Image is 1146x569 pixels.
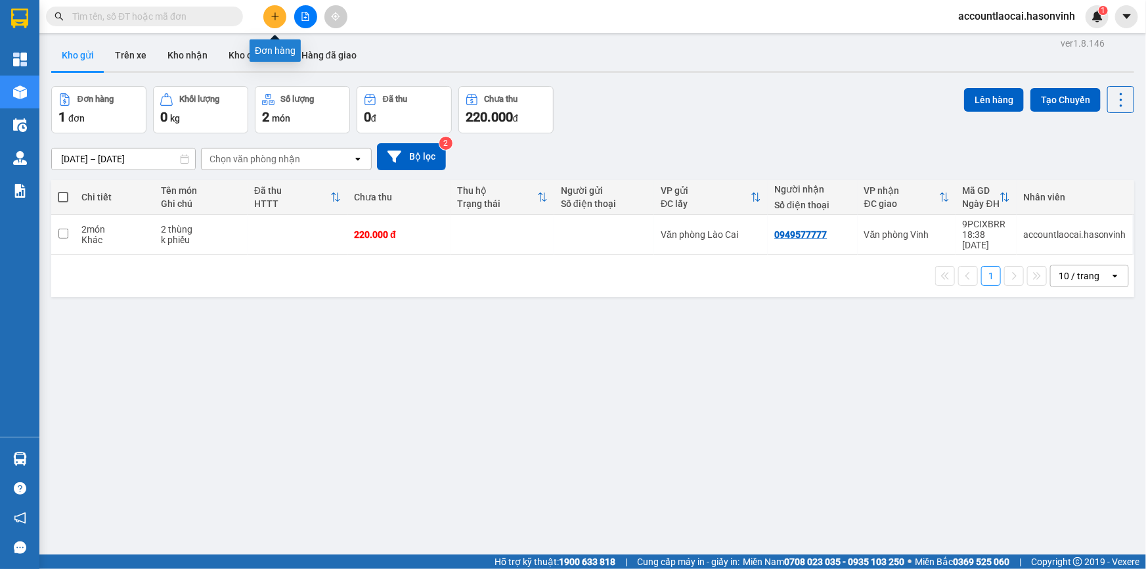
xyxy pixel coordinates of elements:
[254,185,330,196] div: Đã thu
[13,85,27,99] img: warehouse-icon
[170,113,180,124] span: kg
[784,557,904,567] strong: 0708 023 035 - 0935 103 250
[218,39,291,71] button: Kho công nợ
[661,229,761,240] div: Văn phòng Lào Cai
[561,185,648,196] div: Người gửi
[331,12,340,21] span: aim
[964,88,1024,112] button: Lên hàng
[1023,229,1126,240] div: accountlaocai.hasonvinh
[51,86,146,133] button: Đơn hàng1đơn
[774,229,827,240] div: 0949577777
[324,5,347,28] button: aim
[301,12,310,21] span: file-add
[77,95,114,104] div: Đơn hàng
[357,86,452,133] button: Đã thu0đ
[661,185,751,196] div: VP gửi
[52,148,195,170] input: Select a date range.
[963,185,1000,196] div: Mã GD
[271,12,280,21] span: plus
[383,95,407,104] div: Đã thu
[58,109,66,125] span: 1
[1101,6,1105,15] span: 1
[68,113,85,124] span: đơn
[153,86,248,133] button: Khối lượng0kg
[1030,88,1101,112] button: Tạo Chuyến
[559,557,615,567] strong: 1900 633 818
[1059,269,1099,283] div: 10 / trang
[353,154,363,164] svg: open
[248,180,347,215] th: Toggle SortBy
[161,198,241,209] div: Ghi chú
[774,184,850,194] div: Người nhận
[864,198,939,209] div: ĐC giao
[281,95,315,104] div: Số lượng
[11,9,28,28] img: logo-vxr
[104,39,157,71] button: Trên xe
[157,39,218,71] button: Kho nhận
[956,180,1017,215] th: Toggle SortBy
[55,12,64,21] span: search
[161,185,241,196] div: Tên món
[485,95,518,104] div: Chưa thu
[1091,11,1103,22] img: icon-new-feature
[377,143,446,170] button: Bộ lọc
[1019,555,1021,569] span: |
[439,137,452,150] sup: 2
[466,109,513,125] span: 220.000
[179,95,219,104] div: Khối lượng
[354,229,444,240] div: 220.000 đ
[254,198,330,209] div: HTTT
[72,9,227,24] input: Tìm tên, số ĐT hoặc mã đơn
[161,224,241,235] div: 2 thùng
[743,555,904,569] span: Miền Nam
[953,557,1009,567] strong: 0369 525 060
[513,113,518,124] span: đ
[1061,36,1105,51] div: ver 1.8.146
[294,5,317,28] button: file-add
[1099,6,1108,15] sup: 1
[13,151,27,165] img: warehouse-icon
[209,152,300,166] div: Chọn văn phòng nhận
[1110,271,1120,281] svg: open
[864,229,950,240] div: Văn phòng Vinh
[963,198,1000,209] div: Ngày ĐH
[1115,5,1138,28] button: caret-down
[13,53,27,66] img: dashboard-icon
[864,185,939,196] div: VP nhận
[14,482,26,495] span: question-circle
[908,559,912,564] span: ⚪️
[1023,192,1126,202] div: Nhân viên
[13,452,27,466] img: warehouse-icon
[963,219,1010,229] div: 9PCIXBRR
[255,86,350,133] button: Số lượng2món
[371,113,376,124] span: đ
[948,8,1086,24] span: accountlaocai.hasonvinh
[561,198,648,209] div: Số điện thoại
[161,235,241,245] div: k phiếu
[625,555,627,569] span: |
[291,39,367,71] button: Hàng đã giao
[354,192,444,202] div: Chưa thu
[858,180,956,215] th: Toggle SortBy
[774,200,850,210] div: Số điện thoại
[661,198,751,209] div: ĐC lấy
[654,180,768,215] th: Toggle SortBy
[915,555,1009,569] span: Miền Bắc
[81,192,148,202] div: Chi tiết
[14,512,26,524] span: notification
[1073,557,1082,566] span: copyright
[451,180,554,215] th: Toggle SortBy
[81,224,148,235] div: 2 món
[81,235,148,245] div: Khác
[13,118,27,132] img: warehouse-icon
[981,266,1001,286] button: 1
[1121,11,1133,22] span: caret-down
[13,184,27,198] img: solution-icon
[458,86,554,133] button: Chưa thu220.000đ
[458,185,537,196] div: Thu hộ
[263,5,286,28] button: plus
[160,109,167,125] span: 0
[495,555,615,569] span: Hỗ trợ kỹ thuật:
[364,109,371,125] span: 0
[262,109,269,125] span: 2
